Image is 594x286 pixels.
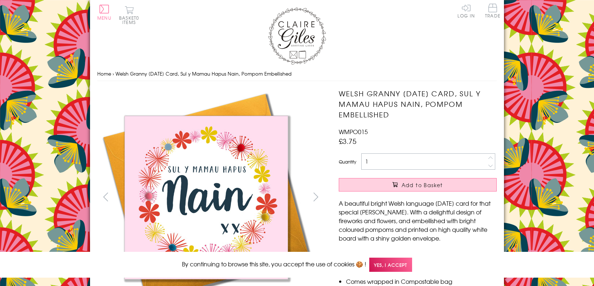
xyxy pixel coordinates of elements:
a: Trade [485,4,500,19]
span: Welsh Granny [DATE] Card, Sul y Mamau Hapus Nain, Pompom Embellished [115,70,292,77]
span: WMPO015 [339,127,368,136]
li: Dimensions: 150mm x 150mm [346,251,497,259]
label: Quantity [339,158,356,165]
button: next [308,189,324,205]
li: Comes wrapped in Compostable bag [346,277,497,286]
span: £3.75 [339,136,357,146]
button: Menu [97,5,111,20]
h1: Welsh Granny [DATE] Card, Sul y Mamau Hapus Nain, Pompom Embellished [339,88,497,120]
button: prev [97,189,114,205]
span: Trade [485,4,500,18]
nav: breadcrumbs [97,67,497,81]
span: › [113,70,114,77]
img: Claire Giles Greetings Cards [268,7,326,65]
p: A beautiful bright Welsh language [DATE] card for that special [PERSON_NAME]. With a delightful d... [339,199,497,242]
span: Add to Basket [402,181,443,189]
span: Menu [97,15,111,21]
a: Log In [457,4,475,18]
span: 0 items [122,15,139,25]
a: Home [97,70,111,77]
button: Add to Basket [339,178,497,192]
button: Basket0 items [119,6,139,24]
span: Yes, I accept [369,258,412,272]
